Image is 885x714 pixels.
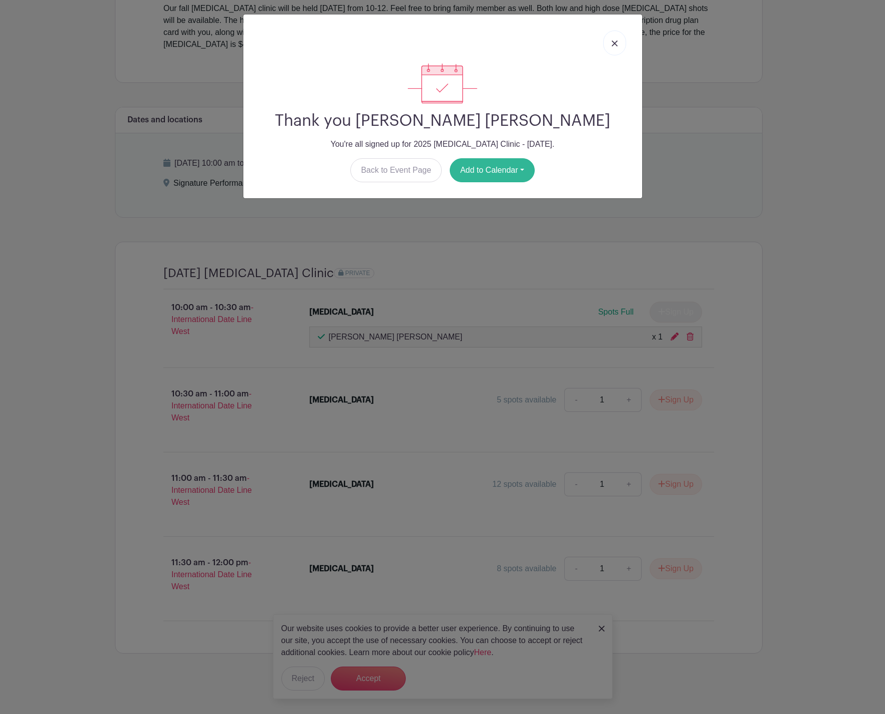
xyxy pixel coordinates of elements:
[450,158,535,182] button: Add to Calendar
[251,138,634,150] p: You're all signed up for 2025 [MEDICAL_DATA] Clinic - [DATE].
[408,63,477,103] img: signup_complete-c468d5dda3e2740ee63a24cb0ba0d3ce5d8a4ecd24259e683200fb1569d990c8.svg
[612,40,618,46] img: close_button-5f87c8562297e5c2d7936805f587ecaba9071eb48480494691a3f1689db116b3.svg
[251,111,634,130] h2: Thank you [PERSON_NAME] [PERSON_NAME]
[350,158,442,182] a: Back to Event Page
